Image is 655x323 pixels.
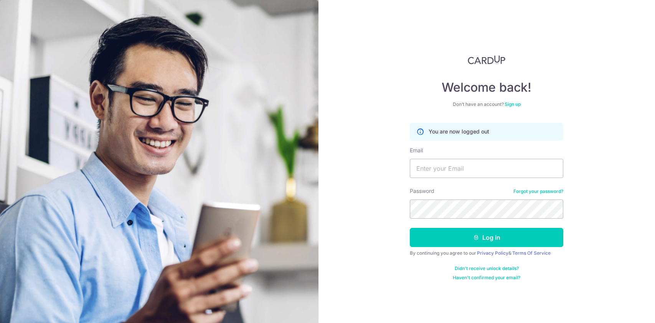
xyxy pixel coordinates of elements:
[477,250,508,256] a: Privacy Policy
[410,80,563,95] h4: Welcome back!
[410,147,423,154] label: Email
[429,128,489,135] p: You are now logged out
[455,265,519,272] a: Didn't receive unlock details?
[410,187,434,195] label: Password
[410,250,563,256] div: By continuing you agree to our &
[410,159,563,178] input: Enter your Email
[468,55,505,64] img: CardUp Logo
[512,250,551,256] a: Terms Of Service
[410,228,563,247] button: Log in
[513,188,563,194] a: Forgot your password?
[453,275,520,281] a: Haven't confirmed your email?
[410,101,563,107] div: Don’t have an account?
[505,101,521,107] a: Sign up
